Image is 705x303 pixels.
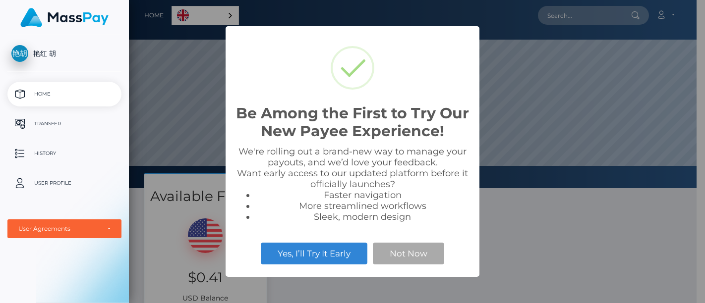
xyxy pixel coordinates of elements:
p: Transfer [11,116,117,131]
button: Not Now [373,243,444,264]
li: Sleek, modern design [255,211,470,222]
li: Faster navigation [255,190,470,201]
div: We're rolling out a brand-new way to manage your payouts, and we’d love your feedback. Want early... [235,146,470,222]
button: Yes, I’ll Try It Early [261,243,367,264]
button: User Agreements [7,219,121,238]
p: User Profile [11,176,117,191]
p: History [11,146,117,161]
div: User Agreements [18,225,100,233]
li: More streamlined workflows [255,201,470,211]
img: MassPay [20,8,109,27]
p: Home [11,87,117,101]
h2: Be Among the First to Try Our New Payee Experience! [235,104,470,140]
span: 艳红 胡 [7,49,121,58]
